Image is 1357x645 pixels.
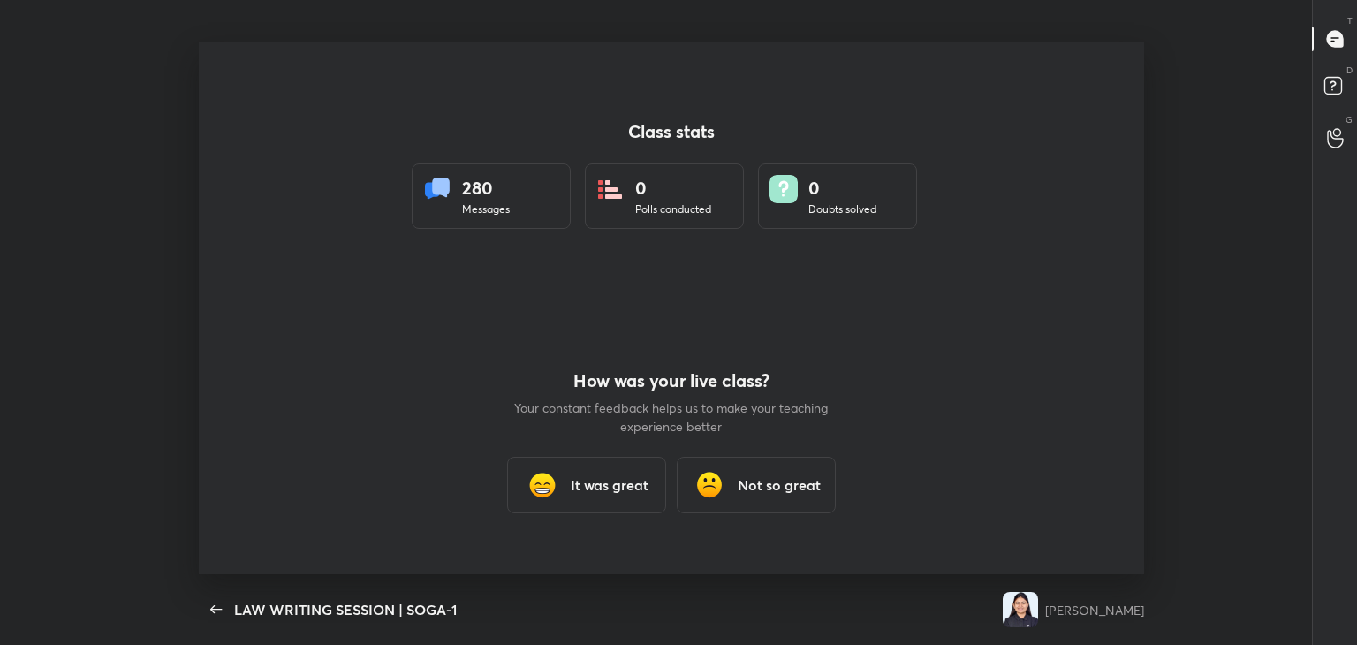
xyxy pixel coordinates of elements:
[512,398,830,436] p: Your constant feedback helps us to make your teaching experience better
[692,467,727,503] img: frowning_face_cmp.gif
[635,201,711,217] div: Polls conducted
[1347,14,1353,27] p: T
[462,201,510,217] div: Messages
[596,175,625,203] img: statsPoll.b571884d.svg
[1346,113,1353,126] p: G
[512,370,830,391] h4: How was your live class?
[571,474,648,496] h3: It was great
[423,175,451,203] img: statsMessages.856aad98.svg
[1003,592,1038,627] img: 1d9caf79602a43199c593e4a951a70c3.jpg
[462,175,510,201] div: 280
[808,175,876,201] div: 0
[525,467,560,503] img: grinning_face_with_smiling_eyes_cmp.gif
[738,474,821,496] h3: Not so great
[412,121,931,142] h4: Class stats
[1346,64,1353,77] p: D
[1045,601,1144,619] div: [PERSON_NAME]
[808,201,876,217] div: Doubts solved
[769,175,798,203] img: doubts.8a449be9.svg
[234,599,457,620] div: LAW WRITING SESSION | SOGA-1
[635,175,711,201] div: 0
